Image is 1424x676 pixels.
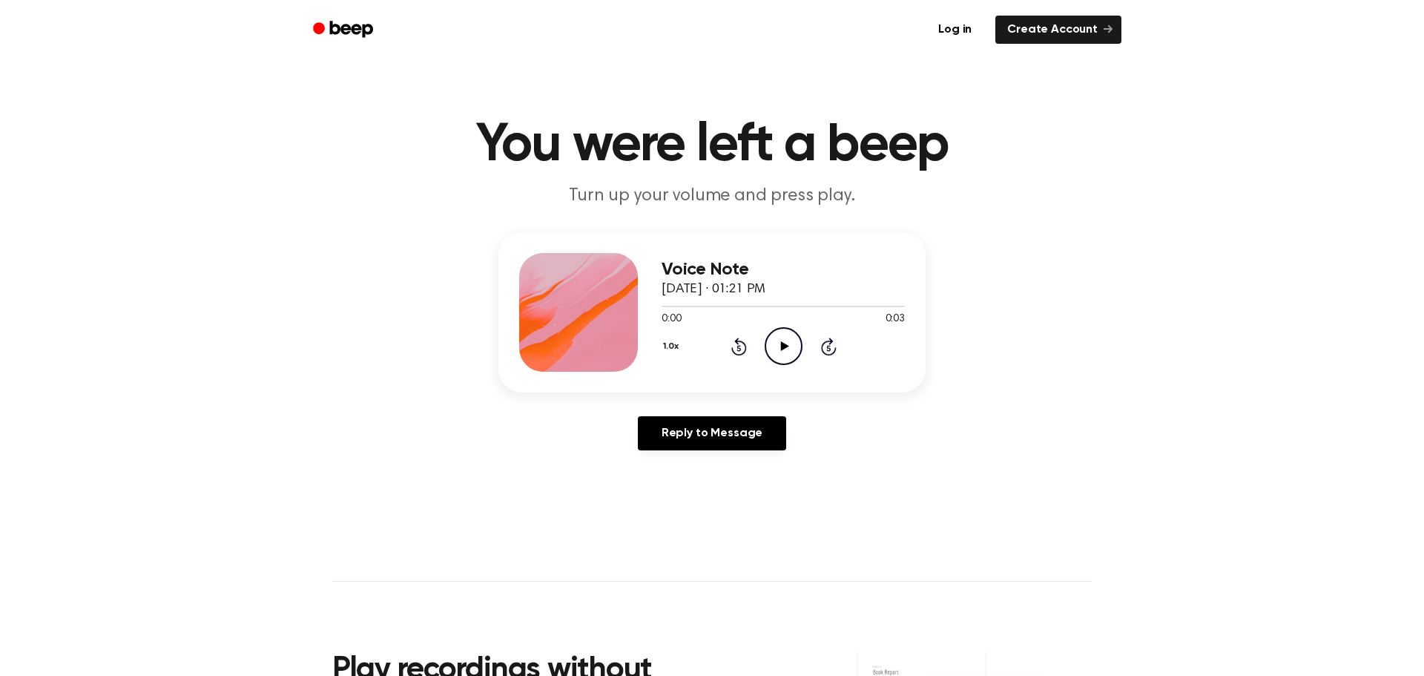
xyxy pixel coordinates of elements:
a: Create Account [995,16,1121,44]
h3: Voice Note [662,260,905,280]
span: [DATE] · 01:21 PM [662,283,765,296]
span: 0:00 [662,312,681,327]
a: Beep [303,16,386,45]
span: 0:03 [886,312,905,327]
p: Turn up your volume and press play. [427,184,997,209]
h1: You were left a beep [332,119,1092,172]
a: Reply to Message [638,416,786,450]
a: Log in [923,13,986,47]
button: 1.0x [662,334,684,359]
